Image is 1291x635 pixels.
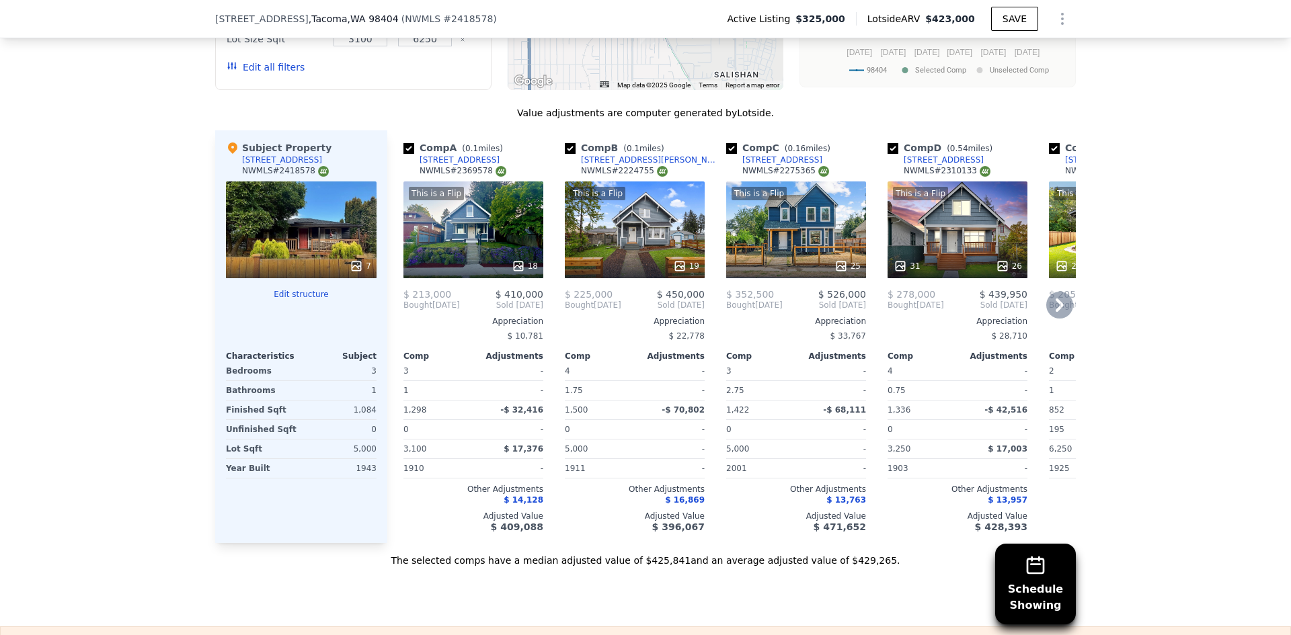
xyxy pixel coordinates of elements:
[496,289,543,300] span: $ 410,000
[511,73,555,90] a: Open this area in Google Maps (opens a new window)
[1049,351,1119,362] div: Comp
[975,521,1027,532] span: $ 428,393
[726,444,749,454] span: 5,000
[726,81,779,89] a: Report a map error
[403,300,460,310] div: [DATE]
[1065,155,1145,165] div: [STREET_ADDRESS]
[960,420,1027,439] div: -
[888,405,910,415] span: 1,336
[783,300,866,310] span: Sold [DATE]
[565,511,705,521] div: Adjusted Value
[403,444,426,454] span: 3,100
[637,459,705,478] div: -
[980,289,1027,300] span: $ 439,950
[726,405,749,415] span: 1,422
[405,13,440,24] span: NWMLS
[621,300,705,310] span: Sold [DATE]
[565,351,635,362] div: Comp
[941,144,998,153] span: ( miles)
[726,459,793,478] div: 2001
[727,12,795,26] span: Active Listing
[1049,366,1054,376] span: 2
[888,300,944,310] div: [DATE]
[401,12,497,26] div: ( )
[403,300,432,310] span: Bought
[504,495,543,505] span: $ 14,128
[1049,5,1076,32] button: Show Options
[565,366,570,376] span: 4
[665,495,705,505] span: $ 16,869
[565,459,632,478] div: 1911
[1049,444,1072,454] span: 6,250
[657,166,668,177] img: NWMLS Logo
[888,381,955,400] div: 0.75
[888,459,955,478] div: 1903
[460,37,465,42] button: Clear
[500,405,543,415] span: -$ 32,416
[1049,459,1116,478] div: 1925
[944,300,1027,310] span: Sold [DATE]
[826,495,866,505] span: $ 13,763
[742,155,822,165] div: [STREET_ADDRESS]
[403,381,471,400] div: 1
[787,144,806,153] span: 0.16
[726,289,774,300] span: $ 352,500
[565,484,705,495] div: Other Adjustments
[888,484,1027,495] div: Other Adjustments
[960,381,1027,400] div: -
[1015,48,1040,57] text: [DATE]
[227,30,325,48] div: Lot Size Sqft
[904,165,990,177] div: NWMLS # 2310133
[888,425,893,434] span: 0
[304,420,377,439] div: 0
[403,459,471,478] div: 1910
[403,289,451,300] span: $ 213,000
[1049,511,1189,521] div: Adjusted Value
[915,66,966,75] text: Selected Comp
[409,187,464,200] div: This is a Flip
[888,366,893,376] span: 4
[403,511,543,521] div: Adjusted Value
[565,300,594,310] span: Bought
[795,12,845,26] span: $325,000
[565,316,705,327] div: Appreciation
[226,400,299,419] div: Finished Sqft
[215,106,1076,120] div: Value adjustments are computer generated by Lotside .
[1049,289,1097,300] span: $ 205,000
[570,187,625,200] div: This is a Flip
[226,141,331,155] div: Subject Property
[637,439,705,458] div: -
[304,362,377,380] div: 3
[511,73,555,90] img: Google
[350,259,371,273] div: 7
[888,155,984,165] a: [STREET_ADDRESS]
[565,155,721,165] a: [STREET_ADDRESS][PERSON_NAME]
[309,12,399,26] span: , Tacoma
[726,425,732,434] span: 0
[618,144,669,153] span: ( miles)
[1049,155,1145,165] a: [STREET_ADDRESS]
[443,13,493,24] span: # 2418578
[1049,381,1116,400] div: 1
[957,351,1027,362] div: Adjustments
[830,331,866,341] span: $ 33,767
[990,66,1049,75] text: Unselected Comp
[925,13,975,24] span: $423,000
[799,439,866,458] div: -
[476,420,543,439] div: -
[403,425,409,434] span: 0
[893,187,948,200] div: This is a Flip
[226,351,301,362] div: Characteristics
[565,425,570,434] span: 0
[635,351,705,362] div: Adjustments
[403,366,409,376] span: 3
[980,48,1006,57] text: [DATE]
[888,444,910,454] span: 3,250
[726,300,755,310] span: Bought
[881,48,906,57] text: [DATE]
[565,300,621,310] div: [DATE]
[662,405,705,415] span: -$ 70,802
[796,351,866,362] div: Adjustments
[226,289,377,300] button: Edit structure
[215,12,309,26] span: [STREET_ADDRESS]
